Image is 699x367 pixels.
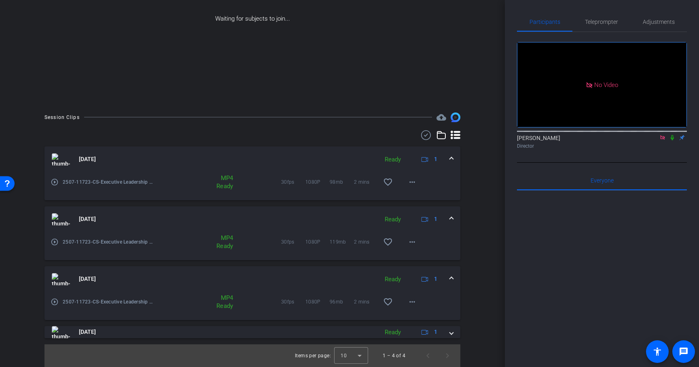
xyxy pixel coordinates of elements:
span: Adjustments [643,19,675,25]
span: [DATE] [79,155,96,163]
span: 1080P [305,298,330,306]
span: 30fps [281,238,305,246]
div: Items per page: [295,352,331,360]
span: 1 [434,328,437,336]
span: 2507-11723-CS-Executive Leadership Forum-[PERSON_NAME]-[PERSON_NAME]-2025-09-02-12-18-25-913-0 [63,238,155,246]
div: MP4 Ready [199,234,237,250]
mat-icon: more_horiz [407,237,417,247]
mat-icon: play_circle_outline [51,238,59,246]
span: 98mb [330,178,354,186]
div: Ready [381,155,405,164]
span: 30fps [281,298,305,306]
mat-icon: cloud_upload [436,112,446,122]
img: thumb-nail [52,326,70,338]
span: No Video [594,81,618,88]
mat-icon: message [679,347,688,356]
span: 2507-11723-CS-Executive Leadership Forum-[PERSON_NAME]-[PERSON_NAME]-2025-09-02-12-15-55-298-0 [63,298,155,306]
span: [DATE] [79,215,96,223]
span: 96mb [330,298,354,306]
span: Teleprompter [585,19,618,25]
span: 2 mins [354,238,378,246]
mat-icon: accessibility [652,347,662,356]
mat-icon: favorite_border [383,297,393,307]
mat-expansion-panel-header: thumb-nail[DATE]Ready1 [44,146,460,172]
mat-icon: favorite_border [383,177,393,187]
div: [PERSON_NAME] [517,134,687,150]
mat-icon: play_circle_outline [51,178,59,186]
span: [DATE] [79,328,96,336]
span: 30fps [281,178,305,186]
span: 2507-11723-CS-Executive Leadership Forum-[PERSON_NAME]-[PERSON_NAME]-2025-09-02-12-21-21-680-0 [63,178,155,186]
div: thumb-nail[DATE]Ready1 [44,172,460,200]
img: thumb-nail [52,273,70,285]
div: MP4 Ready [199,174,237,190]
mat-icon: favorite_border [383,237,393,247]
span: 1 [434,275,437,283]
span: 1080P [305,178,330,186]
mat-expansion-panel-header: thumb-nail[DATE]Ready1 [44,206,460,232]
span: Participants [530,19,560,25]
mat-icon: more_horiz [407,177,417,187]
span: 119mb [330,238,354,246]
div: Session Clips [44,113,80,121]
mat-expansion-panel-header: thumb-nail[DATE]Ready1 [44,326,460,338]
mat-expansion-panel-header: thumb-nail[DATE]Ready1 [44,266,460,292]
span: [DATE] [79,275,96,283]
div: Ready [381,328,405,337]
span: 2 mins [354,178,378,186]
img: thumb-nail [52,213,70,225]
span: 1 [434,155,437,163]
span: Destinations for your clips [436,112,446,122]
mat-icon: play_circle_outline [51,298,59,306]
div: Ready [381,215,405,224]
div: Director [517,142,687,150]
mat-icon: more_horiz [407,297,417,307]
div: Ready [381,275,405,284]
span: 2 mins [354,298,378,306]
span: 1 [434,215,437,223]
div: 1 – 4 of 4 [383,352,405,360]
div: thumb-nail[DATE]Ready1 [44,232,460,260]
button: Previous page [418,346,438,365]
div: thumb-nail[DATE]Ready1 [44,292,460,320]
div: MP4 Ready [199,294,237,310]
img: Session clips [451,112,460,122]
span: Everyone [591,178,614,183]
button: Next page [438,346,457,365]
span: 1080P [305,238,330,246]
img: thumb-nail [52,153,70,165]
